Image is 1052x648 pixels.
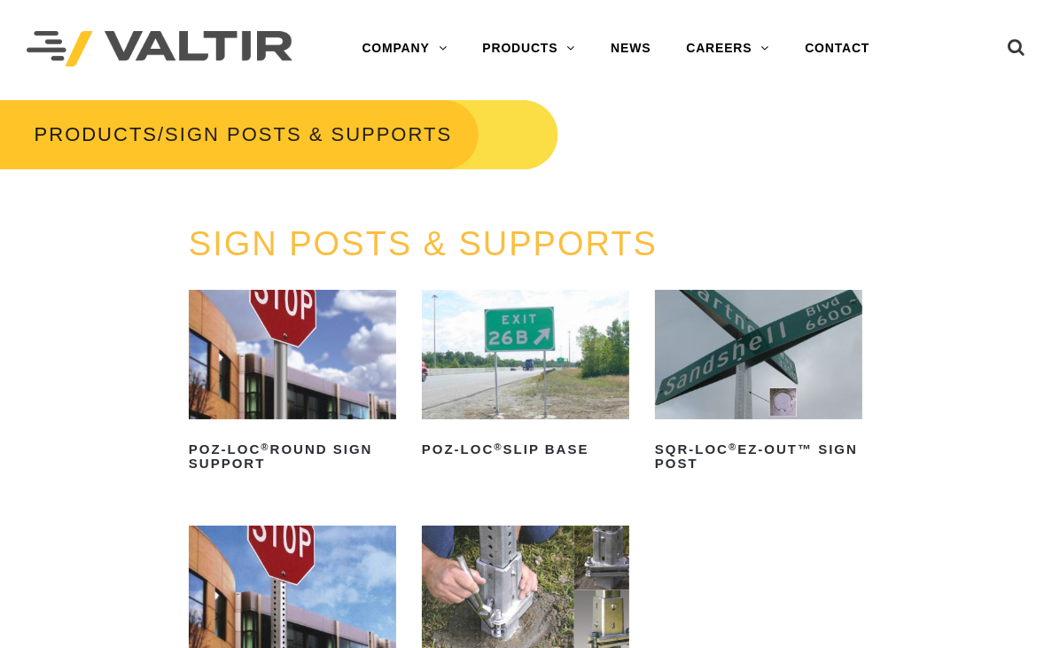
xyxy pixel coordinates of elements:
[668,31,787,66] a: CAREERS
[494,441,503,452] sup: ®
[655,435,862,478] h2: SQR-LOC EZ-Out™ Sign Post
[422,435,629,464] h2: POZ-LOC Slip Base
[27,31,292,67] img: Valtir
[655,290,862,478] a: SQR-LOC®EZ-Out™ Sign Post
[345,31,465,66] a: COMPANY
[787,31,887,66] a: CONTACT
[189,435,396,478] h2: POZ-LOC Round Sign Support
[35,123,158,145] a: PRODUCTS
[261,441,269,452] sup: ®
[189,290,396,478] a: POZ-LOC®Round Sign Support
[422,290,629,464] a: POZ-LOC®Slip Base
[464,31,593,66] a: PRODUCTS
[593,31,668,66] a: NEWS
[729,441,737,452] sup: ®
[165,123,452,145] span: SIGN POSTS & SUPPORTS
[189,225,658,262] a: SIGN POSTS & SUPPORTS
